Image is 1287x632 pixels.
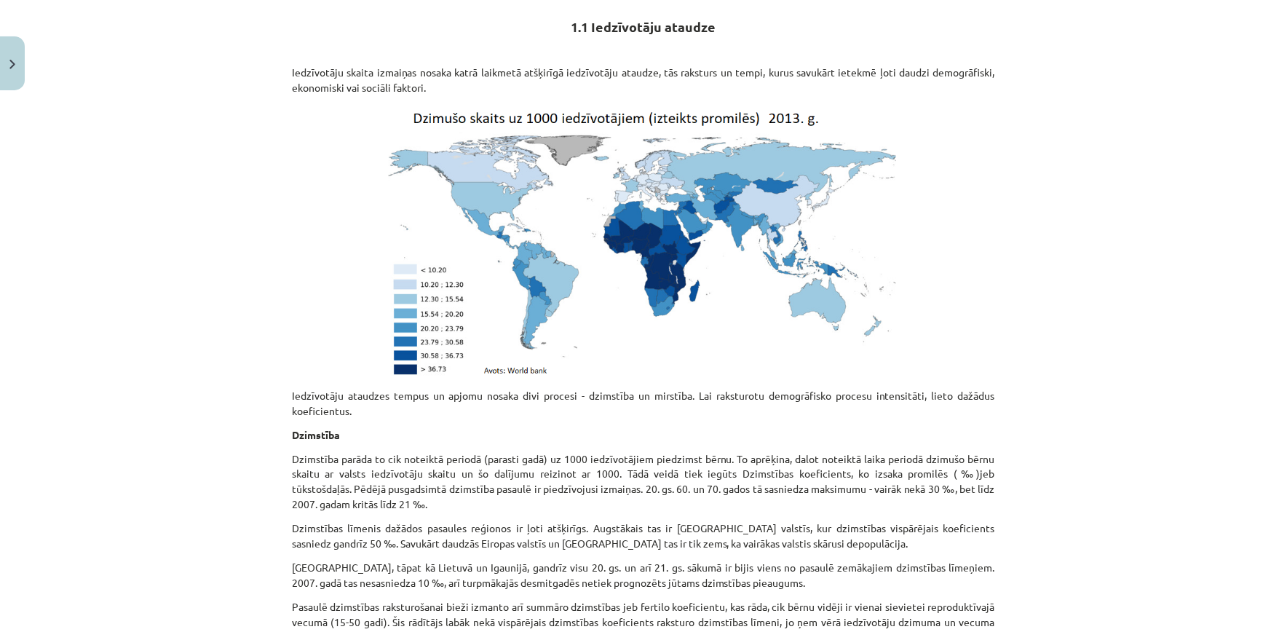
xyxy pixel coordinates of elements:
strong: 1.1 Iedzīvotāju ataudze [571,18,716,35]
p: [GEOGRAPHIC_DATA], tāpat kā Lietuvā un Igaunijā, gandrīz visu 20. gs. un arī 21. gs. sākumā ir bi... [292,561,995,591]
img: icon-close-lesson-0947bae3869378f0d4975bcd49f059093ad1ed9edebbc8119c70593378902aed.svg [9,60,15,69]
p: Dzimstības līmenis dažādos pasaules reģionos ir ļoti atšķirīgs. Augstākais tas ir [GEOGRAPHIC_DAT... [292,521,995,552]
p: Iedzīvotāju skaita izmaiņas nosaka katrā laikmetā atšķirīgā iedzīvotāju ataudze, tās raksturs un ... [292,65,995,95]
p: Iedzīvotāju ataudzes tempus un apjomu nosaka divi procesi - dzimstība un mirstība. Lai raksturotu... [292,388,995,419]
p: Dzimstība parāda to cik noteiktā periodā (parasti gadā) uz 1000 iedzīvotājiem piedzimst bērnu. To... [292,451,995,513]
strong: Dzimstība [292,428,340,441]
